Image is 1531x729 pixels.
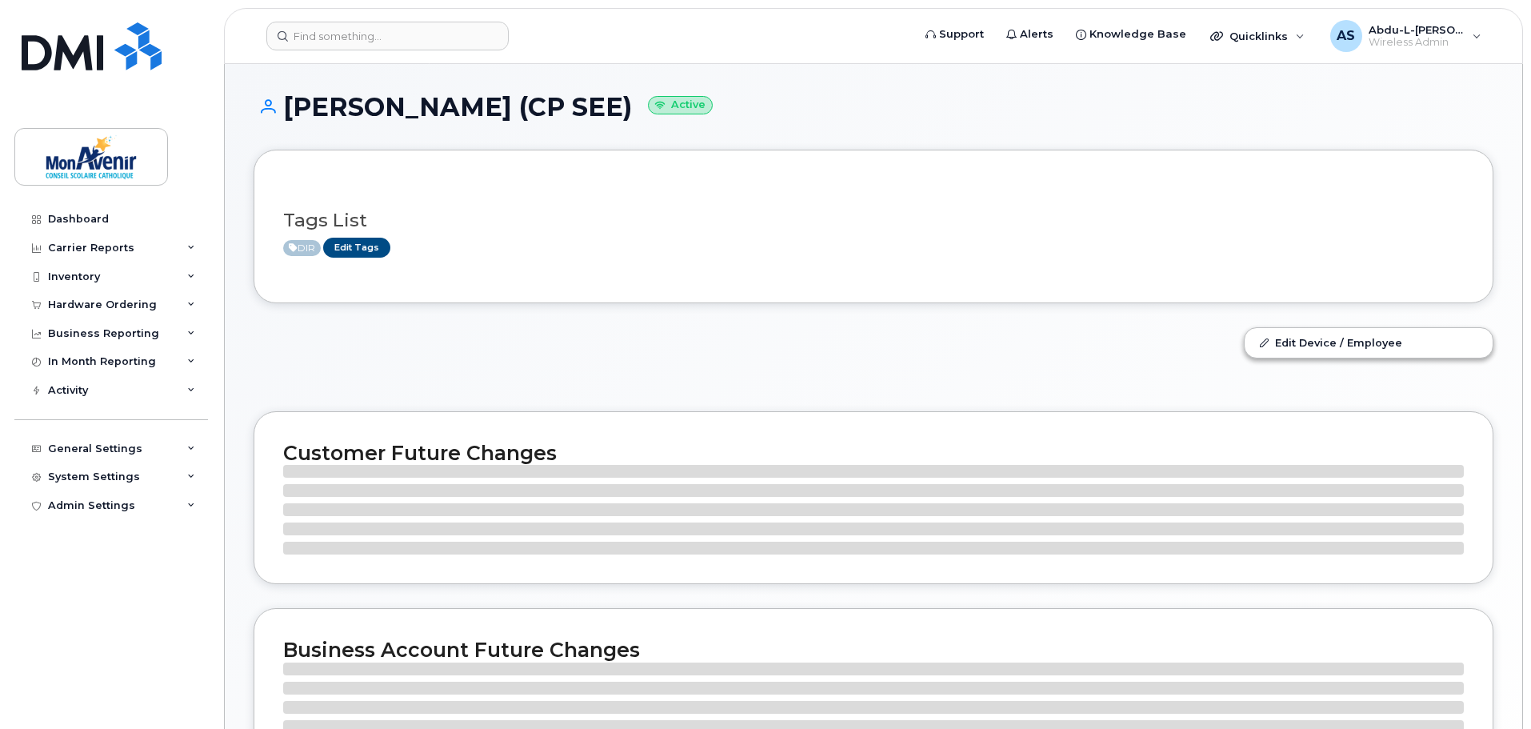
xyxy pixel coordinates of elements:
[283,210,1464,230] h3: Tags List
[323,238,390,258] a: Edit Tags
[283,638,1464,662] h2: Business Account Future Changes
[648,96,713,114] small: Active
[254,93,1493,121] h1: [PERSON_NAME] (CP SEE)
[283,240,321,256] span: Active from August 18, 2025
[1245,328,1493,357] a: Edit Device / Employee
[283,441,1464,465] h2: Customer Future Changes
